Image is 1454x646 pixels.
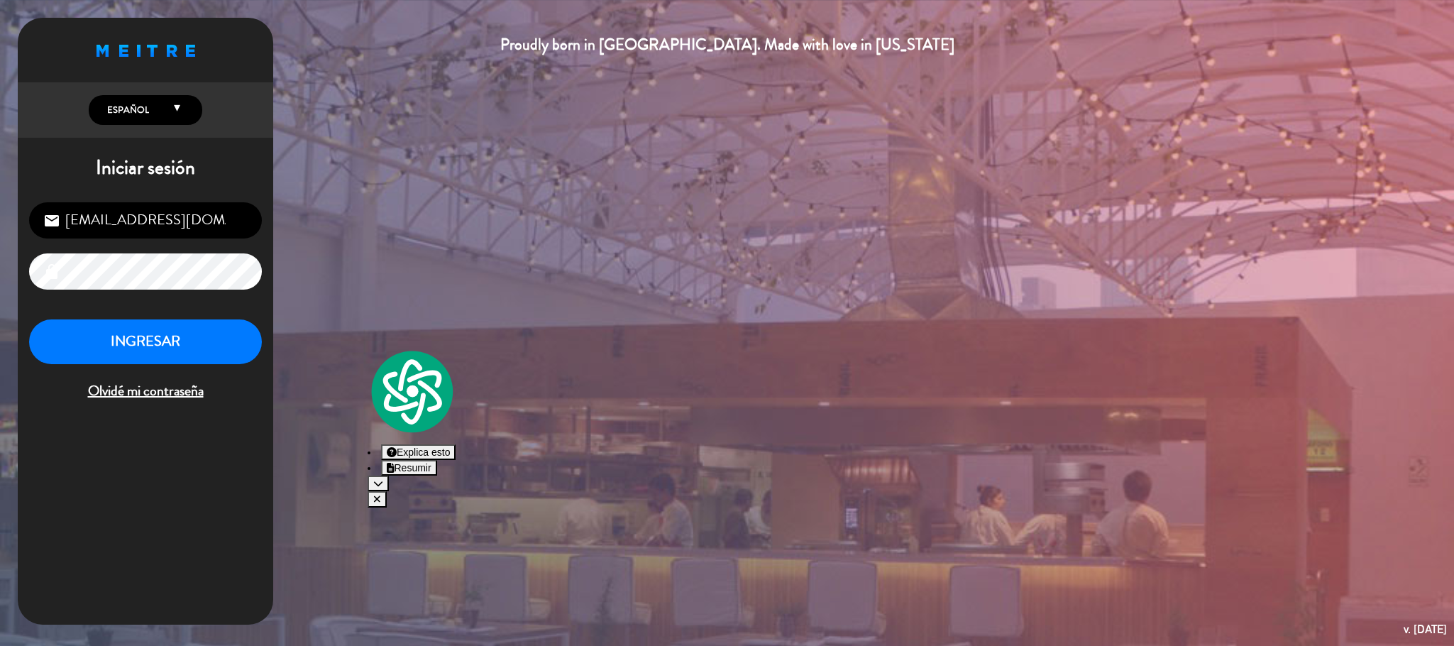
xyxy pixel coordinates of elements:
[381,460,437,476] button: Resumir
[43,263,60,280] i: lock
[18,156,273,180] h1: Iniciar sesión
[395,462,431,473] span: Resumir
[43,212,60,229] i: email
[397,447,450,458] span: Explica esto
[368,349,456,434] img: logo.svg
[29,380,262,403] span: Olvidé mi contraseña
[29,319,262,364] button: INGRESAR
[104,103,149,117] span: Español
[29,202,262,239] input: Correo Electrónico
[381,444,456,460] button: Explica esto
[1404,620,1447,639] div: v. [DATE]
